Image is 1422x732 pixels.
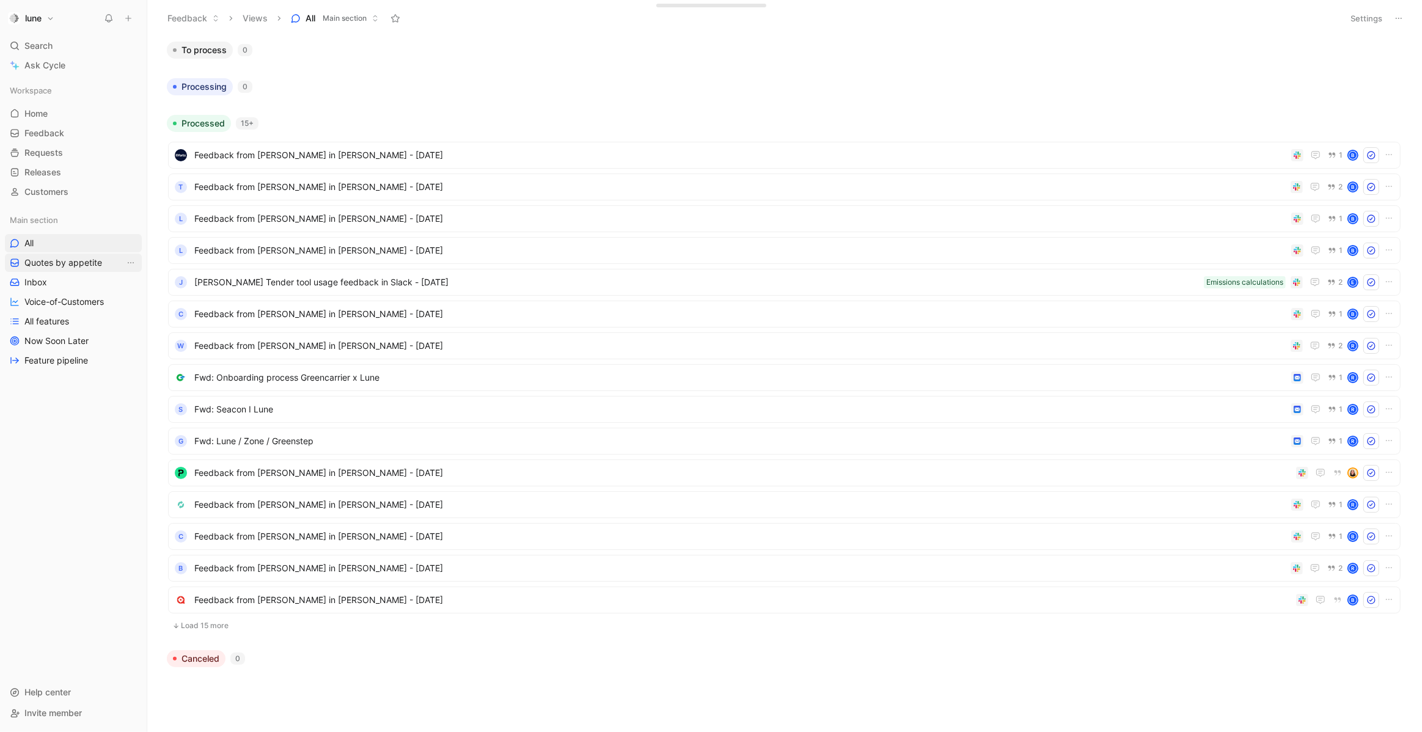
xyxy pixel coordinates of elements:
span: Feedback from [PERSON_NAME] in [PERSON_NAME] - [DATE] [194,529,1286,544]
div: Main section [5,211,142,229]
button: 2 [1325,180,1345,194]
div: 0 [230,653,245,665]
a: Ask Cycle [5,56,142,75]
span: Feedback from [PERSON_NAME] in [PERSON_NAME] - [DATE] [194,561,1286,576]
div: Processed15+Load 15 more [162,115,1407,640]
button: 2 [1325,339,1345,353]
a: LFeedback from [PERSON_NAME] in [PERSON_NAME] - [DATE]1B [168,237,1401,264]
button: Views [237,9,273,27]
div: G [175,435,187,447]
span: 2 [1338,342,1343,350]
span: Fwd: Onboarding process Greencarrier x Lune [194,370,1286,385]
div: 0 [238,81,252,93]
a: WFeedback from [PERSON_NAME] in [PERSON_NAME] - [DATE]2R [168,332,1401,359]
div: B [1349,532,1357,541]
a: CFeedback from [PERSON_NAME] in [PERSON_NAME] - [DATE]1B [168,523,1401,550]
span: 2 [1338,183,1343,191]
span: Now Soon Later [24,335,89,347]
button: AllMain section [285,9,384,27]
button: 1 [1325,148,1345,162]
button: 2 [1325,276,1345,289]
span: 1 [1339,501,1343,508]
div: B [1349,596,1357,604]
span: Help center [24,687,71,697]
button: Processed [167,115,231,132]
a: All features [5,312,142,331]
span: Processed [181,117,225,130]
div: B [1349,183,1357,191]
div: Invite member [5,704,142,722]
img: logo [175,594,187,606]
h1: lune [25,13,42,24]
span: 1 [1339,406,1343,413]
span: Feedback from [PERSON_NAME] in [PERSON_NAME] - [DATE] [194,180,1286,194]
div: B [1349,151,1357,159]
a: Feature pipeline [5,351,142,370]
div: J [175,276,187,288]
span: Feedback from [PERSON_NAME] in [PERSON_NAME] - [DATE] [194,339,1286,353]
div: Processing0 [162,78,1407,105]
div: R [1349,373,1357,382]
a: logoFeedback from [PERSON_NAME] in [PERSON_NAME] - [DATE]1R [168,491,1401,518]
span: Feedback from [PERSON_NAME] in [PERSON_NAME] - [DATE] [194,497,1286,512]
img: logo [175,467,187,479]
a: All [5,234,142,252]
div: B [1349,214,1357,223]
a: logoFwd: Onboarding process Greencarrier x Lune1R [168,364,1401,391]
span: Voice-of-Customers [24,296,104,308]
div: W [175,340,187,352]
a: Now Soon Later [5,332,142,350]
div: B [1349,310,1357,318]
span: 1 [1339,247,1343,254]
div: R [1349,342,1357,350]
span: Feature pipeline [24,354,88,367]
a: LFeedback from [PERSON_NAME] in [PERSON_NAME] - [DATE]1B [168,205,1401,232]
a: Feedback [5,124,142,142]
div: C [175,530,187,543]
a: CFeedback from [PERSON_NAME] in [PERSON_NAME] - [DATE]1B [168,301,1401,328]
a: Home [5,104,142,123]
div: R [1349,437,1357,445]
button: 1 [1325,530,1345,543]
span: Invite member [24,708,82,718]
span: Feedback from [PERSON_NAME] in [PERSON_NAME] - [DATE] [194,466,1291,480]
span: Releases [24,166,61,178]
span: Feedback from [PERSON_NAME] in [PERSON_NAME] - [DATE] [194,307,1286,321]
img: avatar [1349,469,1357,477]
img: logo [175,371,187,384]
button: 1 [1325,498,1345,511]
div: R [1349,500,1357,509]
div: R [1349,405,1357,414]
span: All [24,237,34,249]
span: 1 [1339,152,1343,159]
span: Feedback [24,127,64,139]
div: E [1349,278,1357,287]
a: logoFeedback from [PERSON_NAME] in [PERSON_NAME] - [DATE]B [168,587,1401,613]
button: 1 [1325,403,1345,416]
img: lune [8,12,20,24]
a: J[PERSON_NAME] Tender tool usage feedback in Slack - [DATE]Emissions calculations2E [168,269,1401,296]
span: Workspace [10,84,52,97]
span: 1 [1339,310,1343,318]
a: TFeedback from [PERSON_NAME] in [PERSON_NAME] - [DATE]2B [168,174,1401,200]
div: C [175,308,187,320]
span: Ask Cycle [24,58,65,73]
span: Search [24,38,53,53]
span: Quotes by appetite [24,257,102,269]
div: Help center [5,683,142,701]
a: GFwd: Lune / Zone / Greenstep1R [168,428,1401,455]
div: B [175,562,187,574]
button: To process [167,42,233,59]
a: Quotes by appetiteView actions [5,254,142,272]
span: All [306,12,315,24]
span: Requests [24,147,63,159]
img: logo [175,149,187,161]
div: R [1349,564,1357,573]
span: Canceled [181,653,219,665]
span: Processing [181,81,227,93]
a: Requests [5,144,142,162]
span: Main section [323,12,367,24]
span: 1 [1339,437,1343,445]
span: Feedback from [PERSON_NAME] in [PERSON_NAME] - [DATE] [194,148,1286,163]
div: 15+ [236,117,258,130]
